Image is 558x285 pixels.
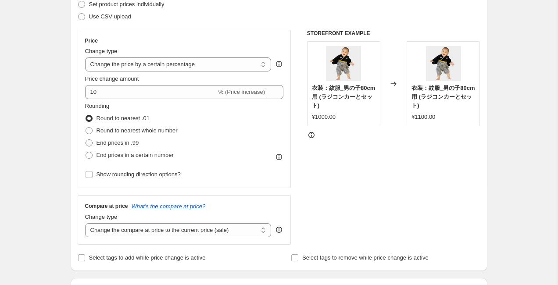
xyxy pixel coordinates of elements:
[218,89,265,95] span: % (Price increase)
[89,1,165,7] span: Set product prices individually
[85,203,128,210] h3: Compare at price
[89,254,206,261] span: Select tags to add while price change is active
[302,254,429,261] span: Select tags to remove while price change is active
[85,75,139,82] span: Price change amount
[411,113,435,121] div: ¥1100.00
[312,113,336,121] div: ¥1000.00
[85,37,98,44] h3: Price
[97,127,178,134] span: Round to nearest whole number
[85,214,118,220] span: Change type
[426,46,461,81] img: IMG_1493_e5ee4c2c-082d-4ced-8993-74f7474675c7_80x.png
[97,139,139,146] span: End prices in .99
[307,30,480,37] h6: STOREFRONT EXAMPLE
[312,85,375,109] span: 衣装：紋服_男の子80cm用 (ラジコンカーとセット)
[97,115,150,121] span: Round to nearest .01
[326,46,361,81] img: IMG_1493_e5ee4c2c-082d-4ced-8993-74f7474675c7_80x.png
[89,13,131,20] span: Use CSV upload
[275,225,283,234] div: help
[132,203,206,210] button: What's the compare at price?
[275,60,283,68] div: help
[85,85,217,99] input: -15
[85,48,118,54] span: Change type
[411,85,475,109] span: 衣装：紋服_男の子80cm用 (ラジコンカーとセット)
[97,152,174,158] span: End prices in a certain number
[85,103,110,109] span: Rounding
[97,171,181,178] span: Show rounding direction options?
